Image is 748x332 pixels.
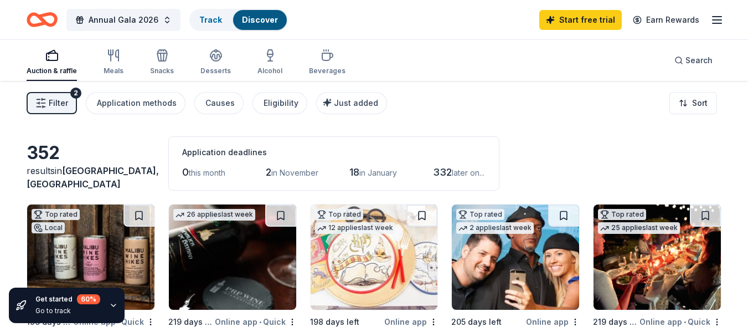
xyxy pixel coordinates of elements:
[27,67,77,75] div: Auction & raffle
[104,44,123,81] button: Meals
[32,222,65,233] div: Local
[311,205,438,310] img: Image for Oriental Trading
[189,168,225,177] span: this month
[626,10,706,30] a: Earn Rewards
[189,9,288,31] button: TrackDiscover
[309,44,345,81] button: Beverages
[310,315,359,329] div: 198 days left
[32,209,80,220] div: Top rated
[692,96,708,110] span: Sort
[35,307,100,315] div: Go to track
[27,7,58,33] a: Home
[182,146,486,159] div: Application deadlines
[27,44,77,81] button: Auction & raffle
[359,168,397,177] span: in January
[593,315,637,329] div: 219 days left
[526,315,580,329] div: Online app
[456,222,534,234] div: 2 applies last week
[257,44,282,81] button: Alcohol
[639,315,721,329] div: Online app Quick
[315,209,363,220] div: Top rated
[242,15,278,24] a: Discover
[669,92,717,114] button: Sort
[309,67,345,75] div: Beverages
[35,294,100,304] div: Get started
[456,209,504,220] div: Top rated
[199,15,222,24] a: Track
[685,54,713,67] span: Search
[266,166,271,178] span: 2
[49,96,68,110] span: Filter
[349,166,359,178] span: 18
[168,315,213,329] div: 219 days left
[194,92,244,114] button: Causes
[257,67,282,75] div: Alcohol
[200,44,231,81] button: Desserts
[684,318,686,326] span: •
[539,10,622,30] a: Start free trial
[315,222,395,234] div: 12 applies last week
[97,96,177,110] div: Application methods
[169,205,296,310] img: Image for PRP Wine International
[150,67,174,75] div: Snacks
[433,166,452,178] span: 332
[451,315,502,329] div: 205 days left
[86,92,185,114] button: Application methods
[27,165,159,190] span: [GEOGRAPHIC_DATA], [GEOGRAPHIC_DATA]
[89,13,158,27] span: Annual Gala 2026
[70,88,81,99] div: 2
[205,96,235,110] div: Causes
[594,205,721,310] img: Image for CookinGenie
[27,165,159,190] span: in
[334,98,378,108] span: Just added
[27,92,77,114] button: Filter2
[452,205,579,310] img: Image for Hollywood Wax Museum (Hollywood)
[452,168,484,177] span: later on...
[264,96,298,110] div: Eligibility
[150,44,174,81] button: Snacks
[598,209,646,220] div: Top rated
[200,67,231,75] div: Desserts
[66,9,180,31] button: Annual Gala 2026
[27,164,155,191] div: results
[384,315,438,329] div: Online app
[27,205,154,310] img: Image for Malibu Wine Hikes
[77,294,100,304] div: 60 %
[173,209,255,221] div: 26 applies last week
[104,67,123,75] div: Meals
[259,318,261,326] span: •
[598,222,680,234] div: 25 applies last week
[271,168,318,177] span: in November
[27,142,155,164] div: 352
[215,315,297,329] div: Online app Quick
[182,166,189,178] span: 0
[316,92,387,114] button: Just added
[252,92,307,114] button: Eligibility
[666,49,721,71] button: Search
